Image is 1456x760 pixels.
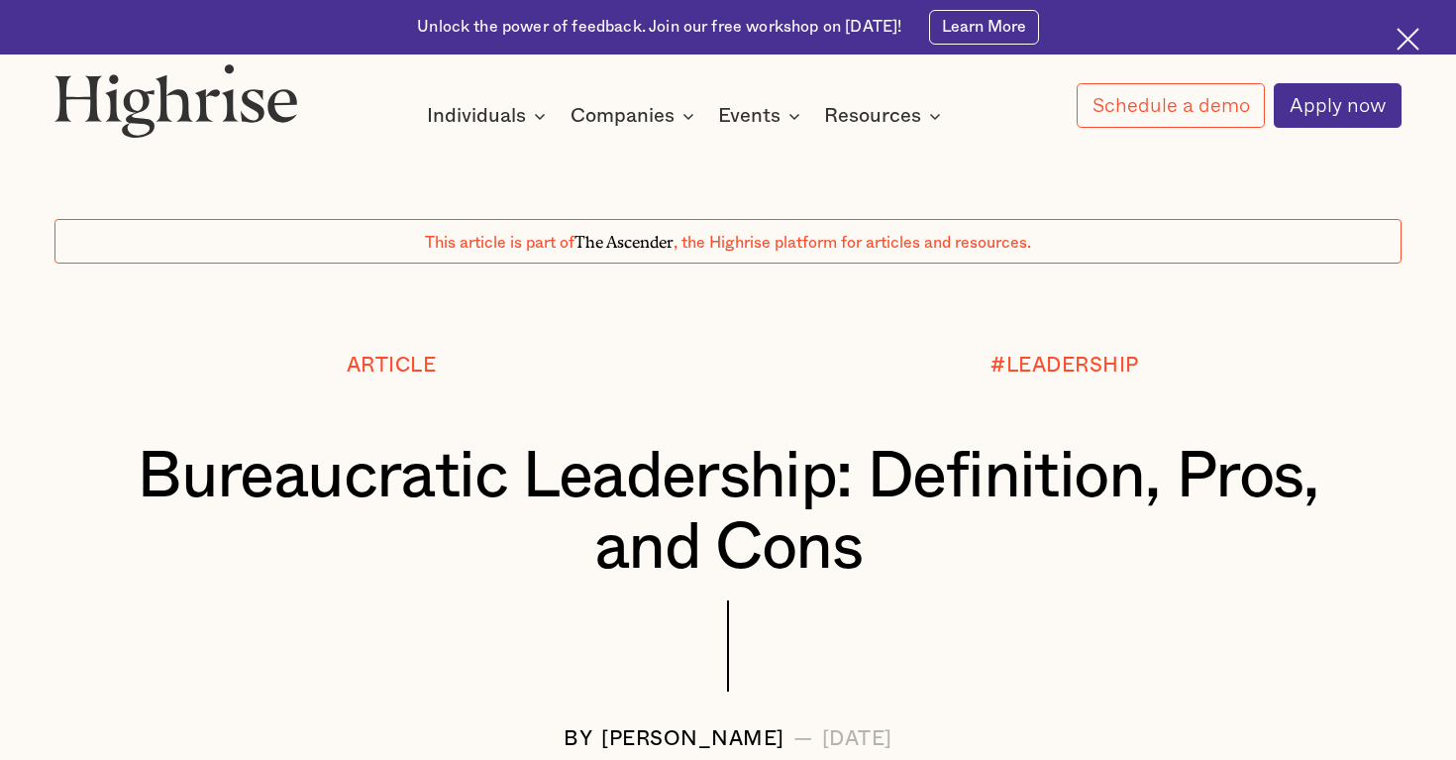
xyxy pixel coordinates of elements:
[824,104,921,128] div: Resources
[564,728,592,751] div: BY
[1077,83,1265,128] a: Schedule a demo
[574,229,674,248] span: The Ascender
[1274,83,1402,128] a: Apply now
[718,104,806,128] div: Events
[929,10,1039,45] a: Learn More
[990,355,1139,378] div: #LEADERSHIP
[427,104,552,128] div: Individuals
[793,728,813,751] div: —
[674,235,1031,251] span: , the Highrise platform for articles and resources.
[571,104,700,128] div: Companies
[1397,28,1419,51] img: Cross icon
[417,17,901,39] div: Unlock the power of feedback. Join our free workshop on [DATE]!
[427,104,526,128] div: Individuals
[718,104,780,128] div: Events
[347,355,437,378] div: Article
[425,235,574,251] span: This article is part of
[601,728,784,751] div: [PERSON_NAME]
[824,104,947,128] div: Resources
[54,63,298,137] img: Highrise logo
[822,728,892,751] div: [DATE]
[571,104,675,128] div: Companies
[111,441,1346,584] h1: Bureaucratic Leadership: Definition, Pros, and Cons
